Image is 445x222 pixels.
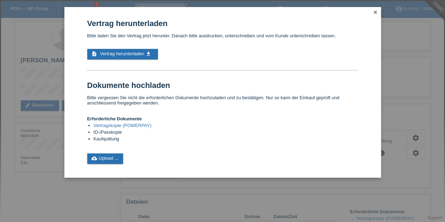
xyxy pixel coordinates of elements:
span: Vertrag herunterladen [100,51,144,56]
h1: Vertrag herunterladen [87,19,358,28]
i: close [373,9,378,15]
a: close [371,9,380,17]
li: Kaufquittung [94,136,358,143]
i: get_app [146,51,151,57]
p: Bitte vergessen Sie nicht die erforderlichen Dokumente hochzuladen und zu bestätigen. Nur so kann... [87,95,358,106]
i: cloud_upload [91,156,97,161]
li: ID-/Passkopie [94,129,358,136]
i: description [91,51,97,57]
a: cloud_uploadUpload ... [87,153,123,164]
a: description Vertrag herunterladen get_app [87,49,158,59]
h1: Dokumente hochladen [87,81,358,90]
a: Vertragskopie (POWERPAY) [94,123,152,128]
h4: Erforderliche Dokumente [87,116,358,121]
p: Bitte laden Sie den Vertrag jetzt herunter. Danach bitte ausdrucken, unterschreiben und vom Kunde... [87,33,358,38]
